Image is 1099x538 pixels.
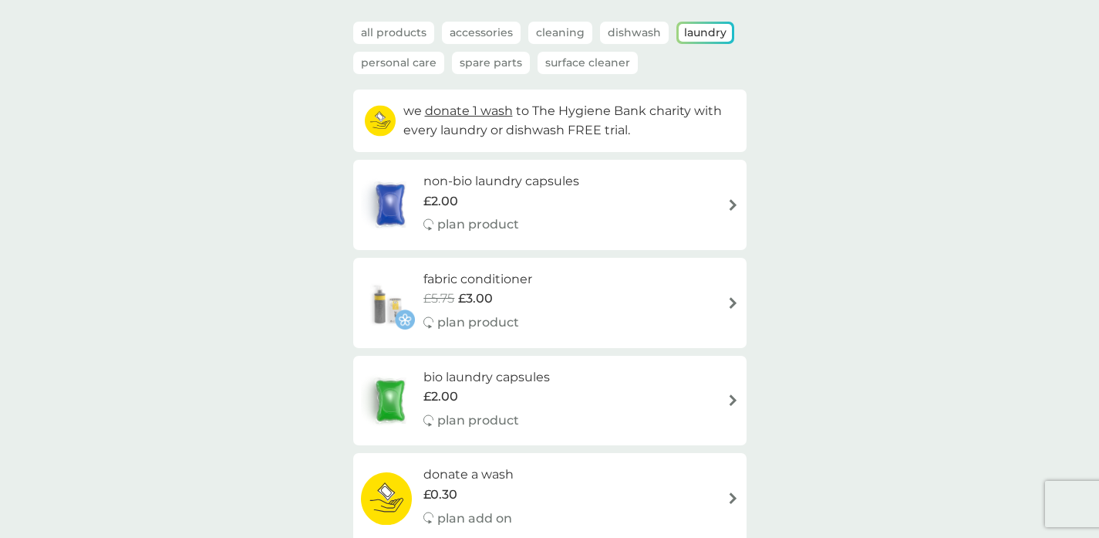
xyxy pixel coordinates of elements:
[423,387,458,407] span: £2.00
[361,276,415,330] img: fabric conditioner
[353,52,444,74] button: Personal Care
[538,52,638,74] button: Surface Cleaner
[353,22,434,44] button: all products
[423,191,458,211] span: £2.00
[727,297,739,309] img: arrow right
[437,215,519,235] p: plan product
[437,509,512,529] p: plan add on
[437,313,519,333] p: plan product
[423,171,579,191] h6: non-bio laundry capsules
[423,289,454,309] span: £5.75
[727,199,739,211] img: arrow right
[437,411,519,431] p: plan product
[361,178,420,232] img: non-bio laundry capsules
[452,52,530,74] button: Spare Parts
[423,269,532,289] h6: fabric conditioner
[528,22,592,44] button: Cleaning
[442,22,521,44] button: Accessories
[425,103,513,118] span: donate 1 wash
[458,289,493,309] span: £3.00
[423,367,550,387] h6: bio laundry capsules
[727,492,739,504] img: arrow right
[727,394,739,406] img: arrow right
[361,472,413,526] img: donate a wash
[403,101,735,140] p: we to The Hygiene Bank charity with every laundry or dishwash FREE trial.
[600,22,669,44] button: Dishwash
[361,374,420,428] img: bio laundry capsules
[423,465,514,485] h6: donate a wash
[679,24,732,42] button: Laundry
[423,485,457,505] span: £0.30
